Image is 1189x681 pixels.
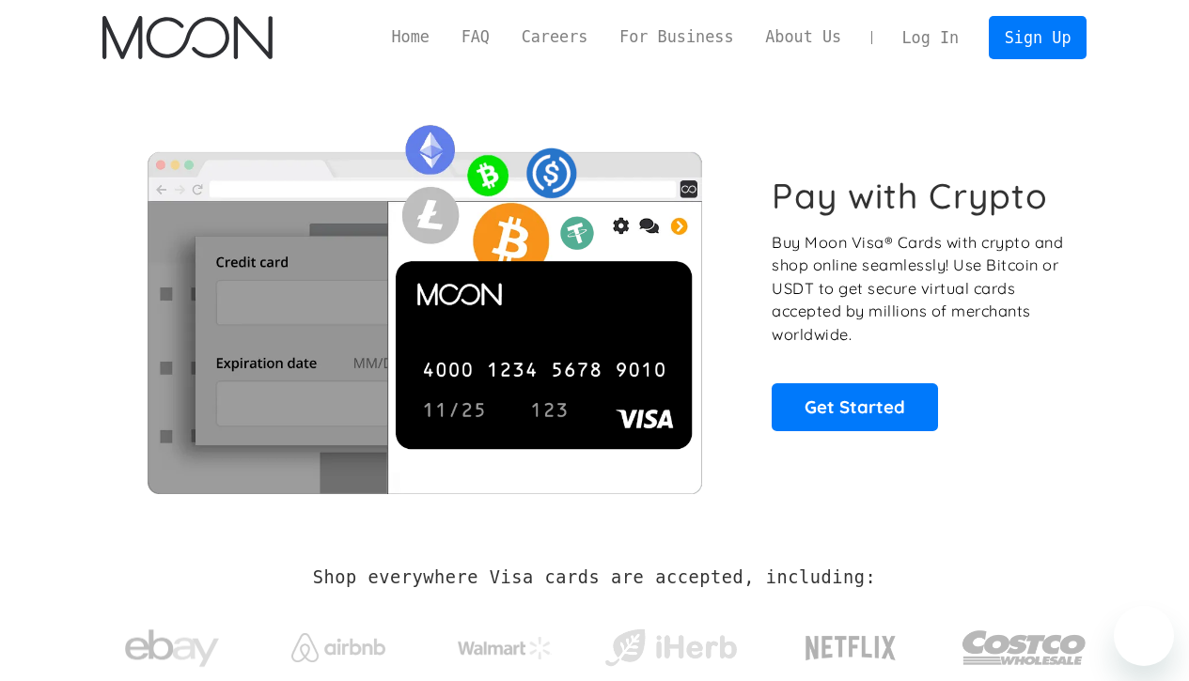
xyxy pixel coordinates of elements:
a: Sign Up [989,16,1087,58]
img: Moon Logo [102,16,273,59]
img: Walmart [458,637,552,659]
img: Airbnb [291,633,385,662]
iframe: Button to launch messaging window [1114,606,1174,666]
a: Airbnb [268,614,408,672]
h2: Shop everywhere Visa cards are accepted, including: [313,567,876,588]
img: Netflix [804,625,898,672]
a: Walmart [434,618,574,669]
img: ebay [125,619,219,678]
a: Careers [506,25,603,49]
a: Get Started [772,383,938,430]
a: About Us [749,25,857,49]
h1: Pay with Crypto [772,175,1048,217]
a: Log In [886,17,975,58]
a: For Business [603,25,749,49]
img: Moon Cards let you spend your crypto anywhere Visa is accepted. [102,112,746,493]
a: FAQ [446,25,506,49]
p: Buy Moon Visa® Cards with crypto and shop online seamlessly! Use Bitcoin or USDT to get secure vi... [772,231,1066,347]
a: Home [376,25,446,49]
img: iHerb [601,624,741,673]
a: home [102,16,273,59]
a: Netflix [767,606,935,681]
